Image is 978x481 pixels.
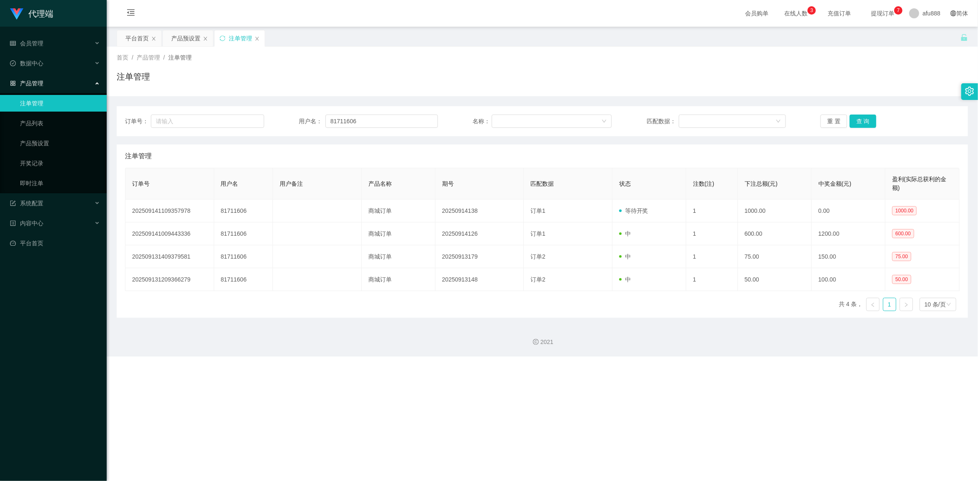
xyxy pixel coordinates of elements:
span: 注单管理 [125,151,152,161]
span: 匹配数据 [530,180,554,187]
i: 图标: sync [220,35,225,41]
span: 注数(注) [693,180,714,187]
span: 1000.00 [892,206,917,215]
a: 1 [883,298,896,311]
span: 600.00 [892,229,914,238]
h1: 代理端 [28,0,53,27]
i: 图标: close [203,36,208,41]
span: 75.00 [892,252,911,261]
td: 202509131209366279 [125,268,214,291]
i: 图标: down [776,119,781,125]
i: 图标: close [255,36,260,41]
a: 代理端 [10,10,53,17]
span: 匹配数据： [647,117,679,126]
span: 中 [619,253,631,260]
span: 下注总额(元) [745,180,778,187]
span: 产品管理 [10,80,43,87]
span: 系统配置 [10,200,43,207]
span: 订单号： [125,117,151,126]
td: 20250913179 [435,245,524,268]
span: 中 [619,230,631,237]
td: 150.00 [812,245,885,268]
td: 202509131409379581 [125,245,214,268]
i: 图标: profile [10,220,16,226]
div: 10 条/页 [925,298,946,311]
div: 注单管理 [229,30,252,46]
span: 期号 [442,180,454,187]
p: 7 [897,6,900,15]
i: 图标: right [904,302,909,307]
span: / [132,54,133,61]
span: 名称： [473,117,492,126]
button: 查 询 [850,115,876,128]
li: 上一页 [866,298,880,311]
i: 图标: unlock [960,34,968,41]
span: / [163,54,165,61]
a: 即时注单 [20,175,100,192]
a: 图标: dashboard平台首页 [10,235,100,252]
i: 图标: check-circle-o [10,60,16,66]
td: 1200.00 [812,222,885,245]
button: 重 置 [820,115,847,128]
div: 平台首页 [125,30,149,46]
i: 图标: copyright [533,339,539,345]
span: 产品名称 [368,180,392,187]
td: 1 [686,245,738,268]
td: 商城订单 [362,199,435,222]
td: 202509141109357978 [125,199,214,222]
input: 请输入 [151,115,264,128]
td: 商城订单 [362,245,435,268]
i: 图标: form [10,200,16,206]
span: 订单号 [132,180,150,187]
span: 50.00 [892,275,911,284]
td: 81711606 [214,245,273,268]
td: 商城订单 [362,222,435,245]
a: 产品预设置 [20,135,100,152]
td: 81711606 [214,268,273,291]
a: 产品列表 [20,115,100,132]
td: 20250914126 [435,222,524,245]
img: logo.9652507e.png [10,8,23,20]
span: 状态 [619,180,631,187]
td: 50.00 [738,268,812,291]
span: 数据中心 [10,60,43,67]
i: 图标: down [602,119,607,125]
td: 0.00 [812,199,885,222]
i: 图标: global [950,10,956,16]
i: 图标: menu-fold [117,0,145,27]
span: 用户备注 [280,180,303,187]
span: 首页 [117,54,128,61]
sup: 3 [808,6,816,15]
td: 商城订单 [362,268,435,291]
span: 中 [619,276,631,283]
span: 在线人数 [780,10,812,16]
span: 充值订单 [823,10,855,16]
td: 1 [686,199,738,222]
li: 1 [883,298,896,311]
a: 注单管理 [20,95,100,112]
td: 20250913148 [435,268,524,291]
span: 等待开奖 [619,207,648,214]
span: 会员管理 [10,40,43,47]
span: 中奖金额(元) [818,180,851,187]
input: 请输入 [325,115,438,128]
i: 图标: appstore-o [10,80,16,86]
span: 订单1 [530,230,545,237]
span: 用户名： [299,117,325,126]
td: 81711606 [214,199,273,222]
td: 20250914138 [435,199,524,222]
td: 202509141009443336 [125,222,214,245]
i: 图标: setting [965,87,974,96]
td: 1 [686,222,738,245]
sup: 7 [894,6,903,15]
i: 图标: table [10,40,16,46]
div: 产品预设置 [171,30,200,46]
span: 提现订单 [867,10,898,16]
a: 开奖记录 [20,155,100,172]
td: 600.00 [738,222,812,245]
h1: 注单管理 [117,70,150,83]
p: 3 [810,6,813,15]
span: 盈利(实际总获利的金额) [892,176,947,191]
i: 图标: left [870,302,875,307]
td: 100.00 [812,268,885,291]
